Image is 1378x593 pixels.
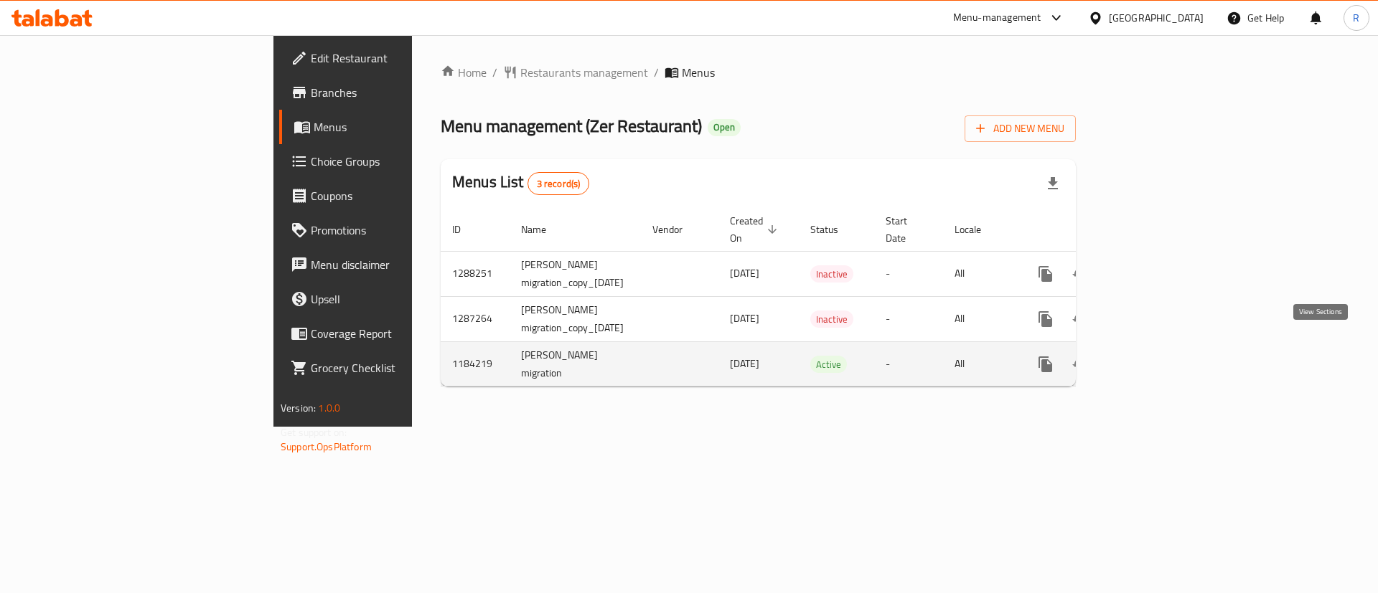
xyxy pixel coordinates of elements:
span: Restaurants management [520,64,648,81]
span: 3 record(s) [528,177,589,191]
a: Menus [279,110,504,144]
span: 1.0.0 [318,399,340,417]
a: Branches [279,75,504,110]
button: more [1028,302,1063,336]
span: Coverage Report [311,325,492,342]
a: Grocery Checklist [279,351,504,385]
span: Get support on: [281,423,347,442]
span: Vendor [652,221,701,238]
button: Add New Menu [965,115,1076,142]
span: Edit Restaurant [311,49,492,67]
div: Active [810,356,847,373]
div: [GEOGRAPHIC_DATA] [1109,10,1204,26]
td: [PERSON_NAME] migration_copy_[DATE] [510,251,641,296]
span: Grocery Checklist [311,359,492,376]
nav: breadcrumb [441,64,1076,81]
span: Start Date [886,212,926,247]
a: Coverage Report [279,316,504,351]
td: All [943,341,1017,386]
span: Locale [955,221,1000,238]
span: R [1353,10,1359,26]
td: - [874,296,943,341]
a: Promotions [279,213,504,247]
span: Add New Menu [976,120,1064,138]
span: Menus [682,64,715,81]
button: more [1028,347,1063,381]
span: Coupons [311,187,492,204]
span: [DATE] [730,264,759,283]
span: Menu management ( Zer Restaurant ) [441,110,702,142]
span: [DATE] [730,309,759,328]
span: Created On [730,212,782,247]
span: Branches [311,84,492,101]
span: ID [452,221,479,238]
a: Support.OpsPlatform [281,437,372,456]
span: Menus [314,118,492,136]
th: Actions [1017,208,1178,252]
span: Inactive [810,311,853,328]
td: All [943,251,1017,296]
span: Upsell [311,290,492,308]
td: All [943,296,1017,341]
div: Open [708,119,741,136]
td: [PERSON_NAME] migration [510,341,641,386]
button: Change Status [1063,347,1097,381]
div: Inactive [810,265,853,283]
div: Menu-management [953,9,1041,27]
span: [DATE] [730,354,759,373]
td: [PERSON_NAME] migration_copy_[DATE] [510,296,641,341]
table: enhanced table [441,208,1178,387]
span: Inactive [810,266,853,283]
button: Change Status [1063,302,1097,336]
td: - [874,341,943,386]
span: Version: [281,399,316,417]
span: Name [521,221,565,238]
li: / [654,64,659,81]
span: Promotions [311,222,492,239]
td: - [874,251,943,296]
span: Status [810,221,857,238]
a: Menu disclaimer [279,247,504,282]
a: Edit Restaurant [279,41,504,75]
span: Menu disclaimer [311,256,492,273]
button: more [1028,257,1063,291]
a: Coupons [279,179,504,213]
a: Upsell [279,282,504,316]
span: Open [708,121,741,133]
div: Export file [1036,166,1070,201]
a: Restaurants management [503,64,648,81]
div: Total records count [528,172,590,195]
span: Active [810,356,847,373]
h2: Menus List [452,171,589,195]
span: Choice Groups [311,153,492,170]
button: Change Status [1063,257,1097,291]
a: Choice Groups [279,144,504,179]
